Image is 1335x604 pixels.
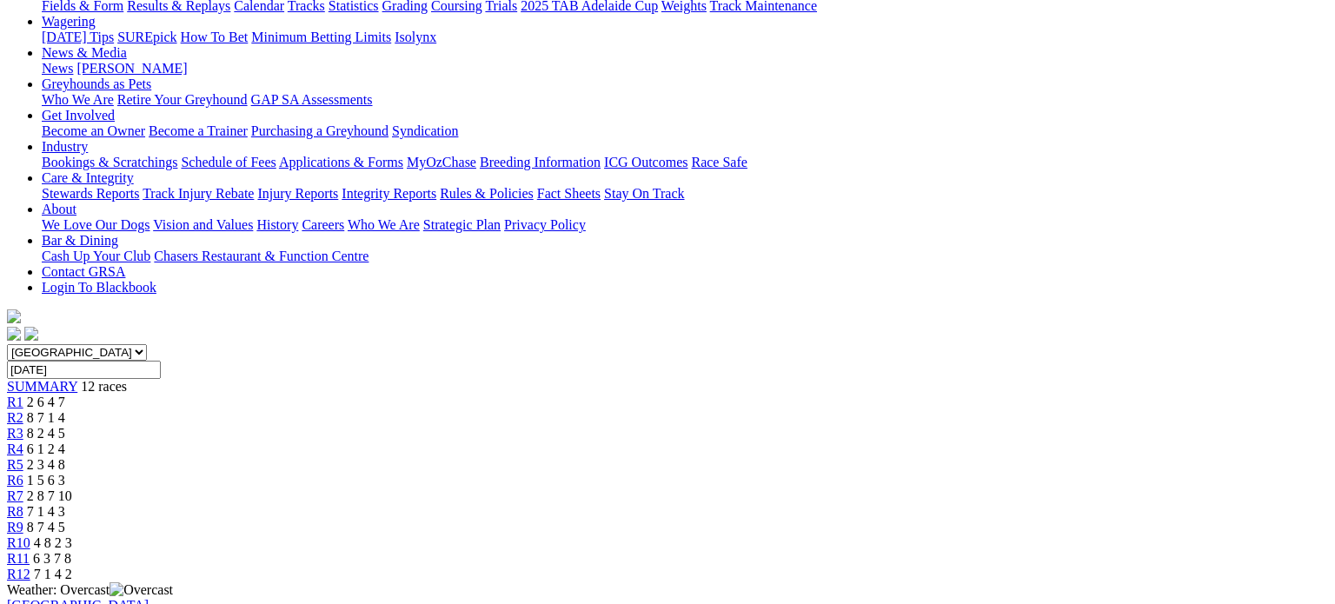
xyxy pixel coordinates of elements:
a: Wagering [42,14,96,29]
span: 8 2 4 5 [27,426,65,441]
a: R5 [7,457,23,472]
a: R6 [7,473,23,488]
a: Integrity Reports [342,186,436,201]
a: Race Safe [691,155,747,169]
span: 7 1 4 3 [27,504,65,519]
img: twitter.svg [24,327,38,341]
a: Become an Owner [42,123,145,138]
a: How To Bet [181,30,249,44]
span: 1 5 6 3 [27,473,65,488]
a: Strategic Plan [423,217,501,232]
a: MyOzChase [407,155,476,169]
span: 6 1 2 4 [27,441,65,456]
img: Overcast [110,582,173,598]
a: R12 [7,567,30,581]
a: We Love Our Dogs [42,217,149,232]
a: R8 [7,504,23,519]
div: News & Media [42,61,1315,76]
a: Track Injury Rebate [143,186,254,201]
span: 4 8 2 3 [34,535,72,550]
a: R10 [7,535,30,550]
a: News & Media [42,45,127,60]
a: Isolynx [395,30,436,44]
a: [PERSON_NAME] [76,61,187,76]
a: Injury Reports [257,186,338,201]
a: SUREpick [117,30,176,44]
a: R1 [7,395,23,409]
span: 12 races [81,379,127,394]
div: Care & Integrity [42,186,1315,202]
a: [DATE] Tips [42,30,114,44]
div: Industry [42,155,1315,170]
input: Select date [7,361,161,379]
img: logo-grsa-white.png [7,309,21,323]
a: Get Involved [42,108,115,123]
a: Privacy Policy [504,217,586,232]
span: 2 6 4 7 [27,395,65,409]
a: Stewards Reports [42,186,139,201]
a: R9 [7,520,23,534]
a: Syndication [392,123,458,138]
div: Greyhounds as Pets [42,92,1315,108]
a: Bar & Dining [42,233,118,248]
a: Who We Are [42,92,114,107]
span: 6 3 7 8 [33,551,71,566]
div: Bar & Dining [42,249,1315,264]
a: Minimum Betting Limits [251,30,391,44]
a: SUMMARY [7,379,77,394]
span: 7 1 4 2 [34,567,72,581]
a: History [256,217,298,232]
span: 8 7 1 4 [27,410,65,425]
span: Weather: Overcast [7,582,173,597]
a: Who We Are [348,217,420,232]
a: Greyhounds as Pets [42,76,151,91]
a: Bookings & Scratchings [42,155,177,169]
a: R4 [7,441,23,456]
a: Chasers Restaurant & Function Centre [154,249,369,263]
a: ICG Outcomes [604,155,687,169]
a: News [42,61,73,76]
a: R7 [7,488,23,503]
a: About [42,202,76,216]
a: R11 [7,551,30,566]
a: Fact Sheets [537,186,601,201]
a: Care & Integrity [42,170,134,185]
a: Cash Up Your Club [42,249,150,263]
a: Schedule of Fees [181,155,276,169]
a: Purchasing a Greyhound [251,123,389,138]
a: Industry [42,139,88,154]
div: Wagering [42,30,1315,45]
div: Get Involved [42,123,1315,139]
a: Rules & Policies [440,186,534,201]
a: R3 [7,426,23,441]
a: Become a Trainer [149,123,248,138]
a: Login To Blackbook [42,280,156,295]
a: Contact GRSA [42,264,125,279]
a: R2 [7,410,23,425]
a: GAP SA Assessments [251,92,373,107]
a: Breeding Information [480,155,601,169]
span: 2 8 7 10 [27,488,72,503]
a: Careers [302,217,344,232]
span: 8 7 4 5 [27,520,65,534]
a: Retire Your Greyhound [117,92,248,107]
span: 2 3 4 8 [27,457,65,472]
img: facebook.svg [7,327,21,341]
a: Stay On Track [604,186,684,201]
a: Vision and Values [153,217,253,232]
div: About [42,217,1315,233]
a: Applications & Forms [279,155,403,169]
